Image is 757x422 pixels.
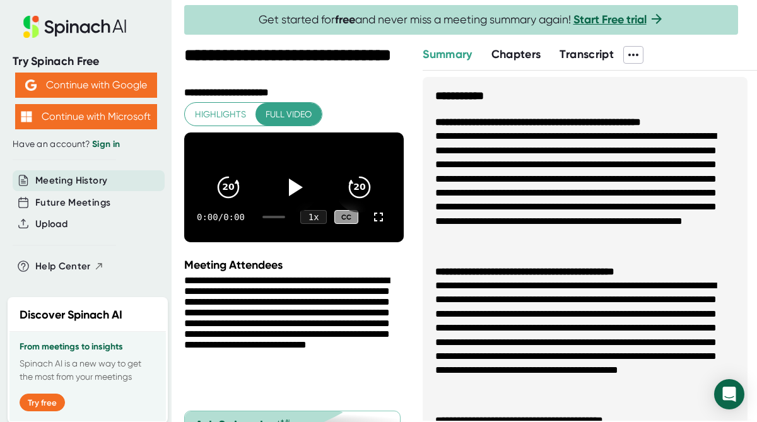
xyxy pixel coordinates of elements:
[195,107,246,122] span: Highlights
[714,379,744,409] div: Open Intercom Messenger
[491,47,541,61] span: Chapters
[197,212,247,222] div: 0:00 / 0:00
[15,104,157,129] button: Continue with Microsoft
[25,79,37,91] img: Aehbyd4JwY73AAAAAElFTkSuQmCC
[573,13,647,26] a: Start Free trial
[20,394,65,411] button: Try free
[423,47,472,61] span: Summary
[184,258,407,272] div: Meeting Attendees
[35,259,104,274] button: Help Center
[13,139,159,150] div: Have an account?
[20,307,122,324] h2: Discover Spinach AI
[259,13,664,27] span: Get started for and never miss a meeting summary again!
[560,47,614,61] span: Transcript
[560,46,614,63] button: Transcript
[15,73,157,98] button: Continue with Google
[35,259,91,274] span: Help Center
[266,107,312,122] span: Full video
[20,342,156,352] h3: From meetings to insights
[423,46,472,63] button: Summary
[35,173,107,188] button: Meeting History
[35,196,110,210] button: Future Meetings
[13,54,159,69] div: Try Spinach Free
[185,103,256,126] button: Highlights
[300,210,327,224] div: 1 x
[35,217,67,232] button: Upload
[334,210,358,225] div: CC
[20,357,156,384] p: Spinach AI is a new way to get the most from your meetings
[255,103,322,126] button: Full video
[335,13,355,26] b: free
[92,139,120,149] a: Sign in
[491,46,541,63] button: Chapters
